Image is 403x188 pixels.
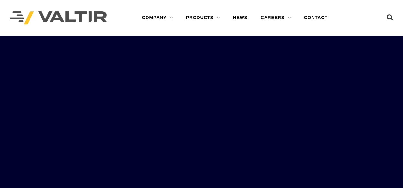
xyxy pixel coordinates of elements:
img: Valtir [10,11,107,25]
a: NEWS [227,11,254,24]
a: PRODUCTS [180,11,227,24]
a: CONTACT [298,11,334,24]
a: COMPANY [136,11,180,24]
a: CAREERS [254,11,298,24]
